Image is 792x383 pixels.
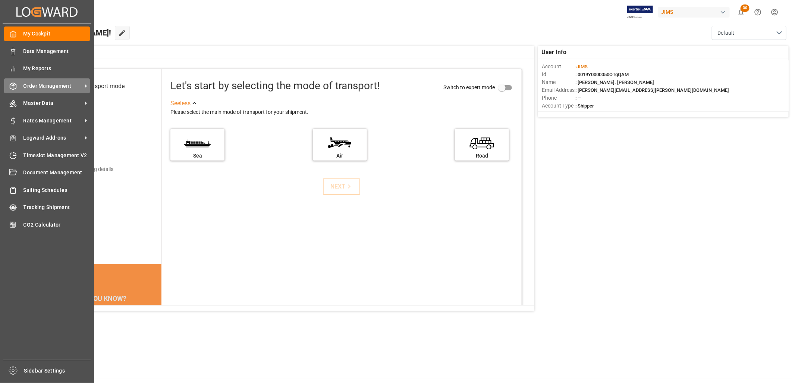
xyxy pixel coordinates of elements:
[733,4,749,21] button: show 30 new notifications
[42,290,162,306] div: DID YOU KNOW?
[170,78,380,94] div: Let's start by selecting the mode of transport!
[24,367,91,375] span: Sidebar Settings
[170,108,516,117] div: Please select the main mode of transport for your shipment.
[23,169,90,177] span: Document Management
[575,95,581,101] span: : —
[712,26,786,40] button: open menu
[542,63,575,71] span: Account
[317,152,363,160] div: Air
[23,134,82,142] span: Logward Add-ons
[443,84,495,90] span: Switch to expert mode
[31,26,111,40] span: Hello [PERSON_NAME]!
[575,87,729,93] span: : [PERSON_NAME][EMAIL_ADDRESS][PERSON_NAME][DOMAIN_NAME]
[23,82,82,90] span: Order Management
[23,152,90,159] span: Timeslot Management V2
[575,80,654,85] span: : [PERSON_NAME]. [PERSON_NAME]
[4,27,90,41] a: My Cockpit
[4,61,90,76] a: My Reports
[575,64,588,69] span: :
[542,102,575,110] span: Account Type
[749,4,766,21] button: Help Center
[542,94,575,102] span: Phone
[459,152,505,160] div: Road
[717,29,734,37] span: Default
[4,217,90,232] a: CO2 Calculator
[23,65,90,72] span: My Reports
[23,203,90,211] span: Tracking Shipment
[170,99,191,108] div: See less
[4,44,90,58] a: Data Management
[23,30,90,38] span: My Cockpit
[542,78,575,86] span: Name
[323,178,360,195] button: NEXT
[174,152,221,160] div: Sea
[67,82,125,91] div: Select transport mode
[4,183,90,197] a: Sailing Schedules
[627,6,653,19] img: Exertis%20JAM%20-%20Email%20Logo.jpg_1722504956.jpg
[23,221,90,229] span: CO2 Calculator
[741,4,749,12] span: 30
[4,165,90,180] a: Document Management
[23,99,82,107] span: Master Data
[4,200,90,215] a: Tracking Shipment
[23,186,90,194] span: Sailing Schedules
[658,7,730,18] div: JIMS
[330,182,353,191] div: NEXT
[542,71,575,78] span: Id
[4,148,90,162] a: Timeslot Management V2
[576,64,588,69] span: JIMS
[23,117,82,125] span: Rates Management
[67,165,113,173] div: Add shipping details
[23,47,90,55] span: Data Management
[658,5,733,19] button: JIMS
[575,103,594,109] span: : Shipper
[542,48,567,57] span: User Info
[575,72,629,77] span: : 0019Y0000050OTgQAM
[542,86,575,94] span: Email Address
